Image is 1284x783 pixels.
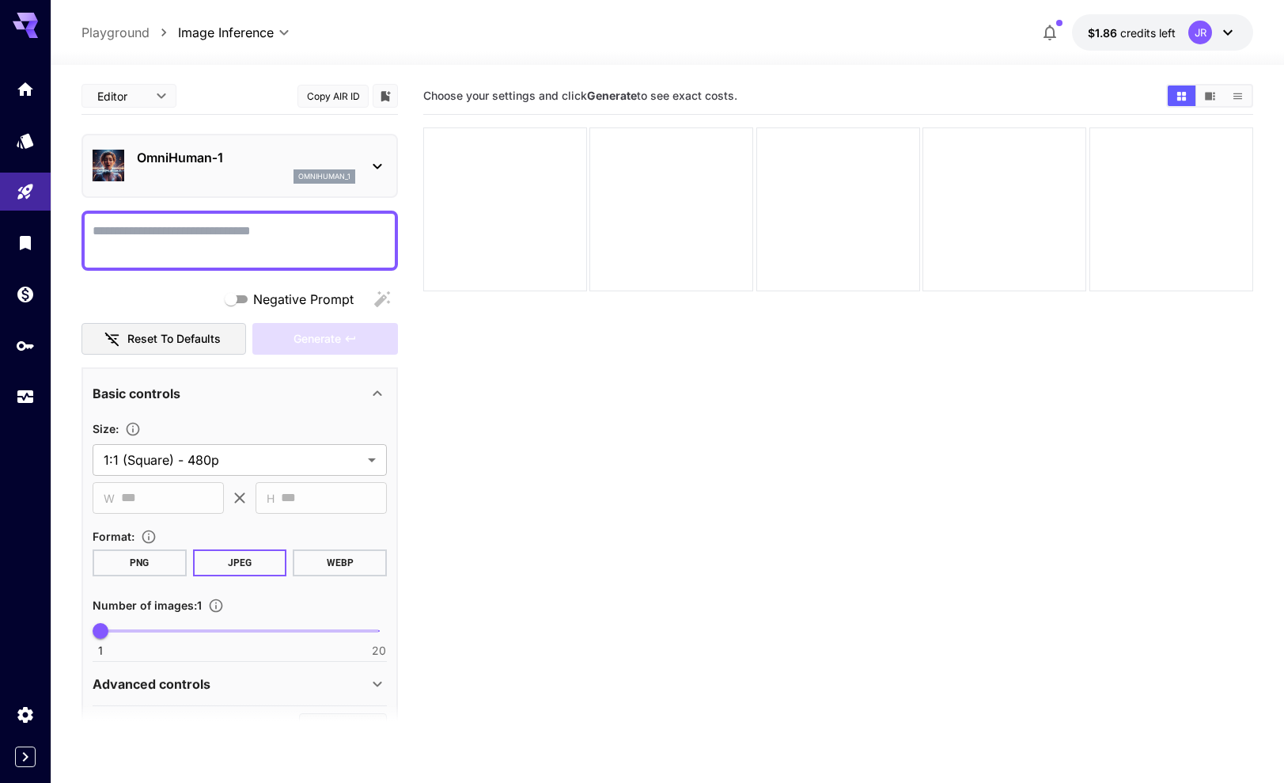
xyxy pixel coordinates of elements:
div: Models [16,131,35,150]
img: website_grey.svg [25,41,38,54]
span: credits left [1120,26,1176,40]
p: Advanced controls [93,675,210,694]
span: 1:1 (Square) - 480p [104,450,362,469]
button: Specify how many images to generate in a single request. Each image generation will be charged se... [202,598,230,614]
div: Show media in grid viewShow media in video viewShow media in list view [1166,84,1253,108]
span: W [104,489,115,507]
span: H [267,489,275,507]
div: Library [16,233,35,253]
span: Size : [93,422,119,435]
button: Show media in grid view [1168,86,1195,106]
img: tab_keywords_by_traffic_grey.svg [154,92,167,105]
span: 1 [98,643,103,659]
span: 20 [372,643,386,659]
div: $1.8614 [1088,25,1176,41]
img: tab_domain_overview_orange.svg [64,92,77,105]
div: Advanced controls [93,665,387,703]
div: Domain: [URL] [41,41,112,54]
button: Add to library [378,86,392,105]
div: Usage [16,387,35,407]
button: Copy AIR ID [297,85,369,108]
span: Image Inference [178,23,274,42]
div: OmniHuman‑1omnihuman_1 [93,142,387,190]
span: Negative Prompt [253,290,354,309]
span: Number of images : 1 [93,599,202,612]
div: Settings [16,705,35,724]
p: omnihuman_1 [298,171,350,182]
button: Show media in video view [1196,86,1224,106]
span: $1.86 [1088,26,1120,40]
img: logo_orange.svg [25,25,38,38]
div: API Keys [16,336,35,355]
button: JPEG [193,549,287,576]
button: WEBP [293,549,387,576]
div: JR [1188,21,1212,44]
button: Expand sidebar [15,747,36,767]
a: Playground [81,23,150,42]
button: Choose the file format for the output image. [134,529,163,545]
div: v 4.0.25 [44,25,78,38]
button: Reset to defaults [81,323,246,355]
div: Basic controls [93,374,387,412]
b: Generate [587,89,637,102]
div: Keywords nach Traffic [172,93,273,104]
nav: breadcrumb [81,23,178,42]
span: Choose your settings and click to see exact costs. [423,89,737,102]
div: Home [16,79,35,99]
button: Adjust the dimensions of the generated image by specifying its width and height in pixels, or sel... [119,421,147,437]
button: PNG [93,549,187,576]
p: Basic controls [93,384,180,403]
button: Show media in list view [1224,86,1252,106]
div: Wallet [16,284,35,304]
p: OmniHuman‑1 [137,148,355,167]
span: Editor [97,88,146,105]
button: $1.8614JR [1072,14,1253,51]
div: Domain [81,93,116,104]
span: Format : [93,530,134,543]
div: Playground [16,182,35,202]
